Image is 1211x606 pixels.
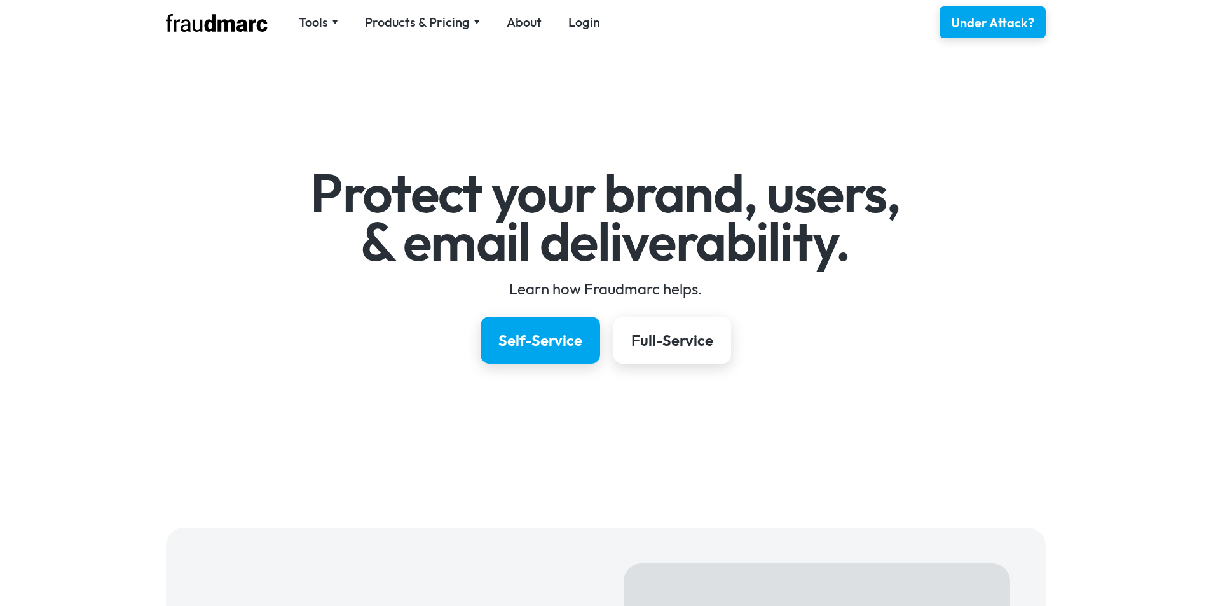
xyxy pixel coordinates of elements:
[299,13,328,31] div: Tools
[940,6,1046,38] a: Under Attack?
[507,13,542,31] a: About
[236,279,975,299] div: Learn how Fraudmarc helps.
[236,169,975,265] h1: Protect your brand, users, & email deliverability.
[365,13,470,31] div: Products & Pricing
[365,13,480,31] div: Products & Pricing
[613,317,731,364] a: Full-Service
[299,13,338,31] div: Tools
[481,317,600,364] a: Self-Service
[568,13,600,31] a: Login
[498,330,582,350] div: Self-Service
[631,330,713,350] div: Full-Service
[951,14,1034,32] div: Under Attack?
